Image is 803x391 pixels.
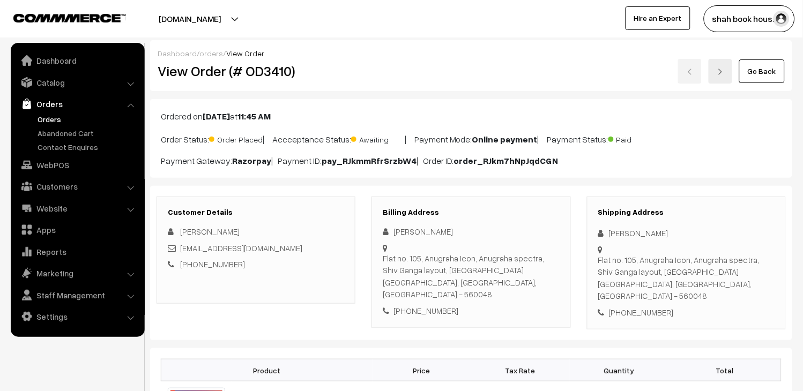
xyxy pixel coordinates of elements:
button: [DOMAIN_NAME] [121,5,258,32]
div: Flat no. 105, Anugraha Icon, Anugraha spectra, Shiv Ganga layout, [GEOGRAPHIC_DATA] [GEOGRAPHIC_D... [598,254,775,302]
div: [PHONE_NUMBER] [598,306,775,319]
span: [PERSON_NAME] [180,227,240,236]
a: Contact Enquires [35,141,141,153]
div: / / [158,48,785,59]
span: View Order [226,49,264,58]
b: Online payment [472,134,538,145]
img: COMMMERCE [13,14,126,22]
b: Razorpay [232,155,271,166]
a: Abandoned Cart [35,127,141,139]
a: COMMMERCE [13,11,107,24]
h3: Billing Address [383,208,559,217]
span: Awaiting [351,131,405,145]
a: Settings [13,307,141,326]
h2: View Order (# OD3410) [158,63,356,79]
b: order_RJkm7hNpJqdCGN [454,155,559,166]
p: Order Status: | Accceptance Status: | Payment Mode: | Payment Status: [161,131,782,146]
div: Flat no. 105, Anugraha Icon, Anugraha spectra, Shiv Ganga layout, [GEOGRAPHIC_DATA] [GEOGRAPHIC_D... [383,252,559,300]
a: WebPOS [13,155,141,175]
a: Website [13,199,141,218]
div: [PERSON_NAME] [383,225,559,238]
span: Paid [608,131,662,145]
b: 11:45 AM [237,111,271,122]
a: [PHONE_NUMBER] [180,259,245,269]
a: Catalog [13,73,141,92]
th: Total [668,359,781,381]
a: Orders [35,114,141,125]
h3: Customer Details [168,208,344,217]
a: Go Back [739,59,785,83]
th: Quantity [570,359,668,381]
a: Customers [13,177,141,196]
a: Orders [13,94,141,114]
button: shah book hous… [704,5,795,32]
b: pay_RJkmmRfrSrzbW4 [322,155,417,166]
p: Payment Gateway: | Payment ID: | Order ID: [161,154,782,167]
h3: Shipping Address [598,208,775,217]
a: orders [199,49,223,58]
th: Tax Rate [471,359,570,381]
p: Ordered on at [161,110,782,123]
a: [EMAIL_ADDRESS][DOMAIN_NAME] [180,243,302,253]
div: [PERSON_NAME] [598,227,775,239]
span: Order Placed [209,131,263,145]
img: user [774,11,790,27]
th: Product [161,359,373,381]
a: Reports [13,242,141,261]
img: right-arrow.png [717,69,724,75]
a: Dashboard [13,51,141,70]
a: Apps [13,220,141,239]
th: Price [373,359,471,381]
a: Hire an Expert [626,6,690,30]
a: Dashboard [158,49,197,58]
b: [DATE] [203,111,230,122]
a: Marketing [13,264,141,283]
div: [PHONE_NUMBER] [383,305,559,317]
a: Staff Management [13,285,141,305]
